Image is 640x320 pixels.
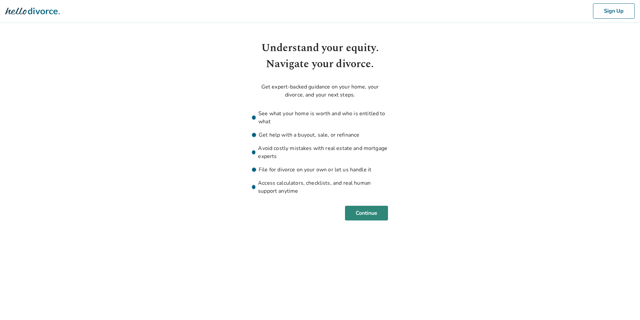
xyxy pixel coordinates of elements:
li: File for divorce on your own or let us handle it [252,166,388,174]
li: Get help with a buyout, sale, or refinance [252,131,388,139]
iframe: Chat Widget [607,288,640,320]
p: Get expert-backed guidance on your home, your divorce, and your next steps. [252,83,388,99]
li: See what your home is worth and who is entitled to what [252,110,388,126]
button: Continue [345,206,388,220]
button: Sign Up [593,3,635,19]
li: Avoid costly mistakes with real estate and mortgage experts [252,144,388,160]
li: Access calculators, checklists, and real human support anytime [252,179,388,195]
h1: Understand your equity. Navigate your divorce. [252,40,388,72]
